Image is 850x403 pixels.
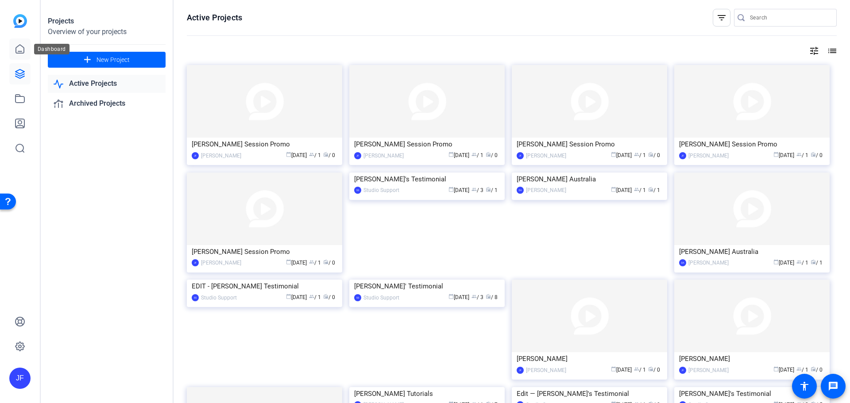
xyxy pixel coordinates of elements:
span: radio [323,259,328,265]
div: [PERSON_NAME] [526,186,566,195]
span: calendar_today [448,294,454,299]
span: calendar_today [448,152,454,157]
span: radio [811,259,816,265]
div: [PERSON_NAME] [526,366,566,375]
div: [PERSON_NAME] [526,151,566,160]
div: [PERSON_NAME] [201,258,241,267]
span: radio [486,152,491,157]
mat-icon: filter_list [716,12,727,23]
div: Dashboard [34,44,70,54]
span: / 0 [648,152,660,158]
div: [PERSON_NAME] [363,151,404,160]
div: [PERSON_NAME] Session Promo [517,138,662,151]
span: / 1 [309,152,321,158]
div: SS [354,294,361,301]
span: calendar_today [286,152,291,157]
span: / 1 [796,260,808,266]
mat-icon: message [828,381,838,391]
div: [PERSON_NAME]' Testimonial [354,280,500,293]
span: [DATE] [448,294,469,300]
span: / 1 [796,367,808,373]
div: [PERSON_NAME] Session Promo [192,245,337,258]
span: / 1 [471,152,483,158]
div: [PERSON_NAME] [688,151,729,160]
input: Search [750,12,830,23]
div: JF [192,259,199,266]
span: / 1 [811,260,823,266]
div: [PERSON_NAME] Session Promo [192,138,337,151]
div: JF [9,368,31,389]
span: [DATE] [286,260,307,266]
div: JF [354,152,361,159]
span: / 1 [634,367,646,373]
div: DA [679,259,686,266]
span: / 8 [486,294,498,300]
span: / 0 [811,367,823,373]
div: [PERSON_NAME] Session Promo [354,138,500,151]
div: [PERSON_NAME] Tutorials [354,387,500,400]
div: JF [679,367,686,374]
span: radio [486,294,491,299]
span: calendar_today [286,294,291,299]
div: [PERSON_NAME] [688,366,729,375]
span: group [634,152,639,157]
span: group [309,152,314,157]
span: radio [648,366,653,372]
h1: Active Projects [187,12,242,23]
span: calendar_today [773,366,779,372]
a: Archived Projects [48,95,166,113]
mat-icon: accessibility [799,381,810,391]
span: [DATE] [773,367,794,373]
span: calendar_today [773,259,779,265]
span: / 3 [471,294,483,300]
span: group [471,152,477,157]
span: / 1 [634,187,646,193]
div: [PERSON_NAME] Australia [679,245,825,258]
span: radio [323,152,328,157]
div: Studio Support [201,293,237,302]
span: radio [486,187,491,192]
span: group [796,259,802,265]
div: Studio Support [363,186,399,195]
div: EDIT - [PERSON_NAME] Testimonial [192,280,337,293]
span: [DATE] [611,367,632,373]
div: JF [679,152,686,159]
span: [DATE] [773,152,794,158]
span: / 0 [486,152,498,158]
span: [DATE] [286,152,307,158]
button: New Project [48,52,166,68]
span: group [796,152,802,157]
span: calendar_today [448,187,454,192]
span: New Project [97,55,130,65]
div: SS [192,294,199,301]
div: DA [517,187,524,194]
span: [DATE] [611,152,632,158]
span: / 0 [323,152,335,158]
div: SS [354,187,361,194]
a: Active Projects [48,75,166,93]
span: [DATE] [611,187,632,193]
span: / 0 [648,367,660,373]
mat-icon: list [826,46,837,56]
span: group [471,187,477,192]
div: [PERSON_NAME] Australia [517,173,662,186]
div: [PERSON_NAME] [201,151,241,160]
span: radio [323,294,328,299]
img: blue-gradient.svg [13,14,27,28]
span: calendar_today [611,187,616,192]
div: JF [517,367,524,374]
span: radio [648,152,653,157]
div: Overview of your projects [48,27,166,37]
span: / 0 [811,152,823,158]
span: [DATE] [448,152,469,158]
div: [PERSON_NAME] [688,258,729,267]
span: / 0 [323,294,335,300]
div: [PERSON_NAME]'s Testimonial [354,173,500,186]
span: calendar_today [286,259,291,265]
div: [PERSON_NAME] [517,352,662,365]
span: / 1 [486,187,498,193]
div: JF [517,152,524,159]
span: [DATE] [286,294,307,300]
div: [PERSON_NAME] [679,352,825,365]
span: group [634,187,639,192]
